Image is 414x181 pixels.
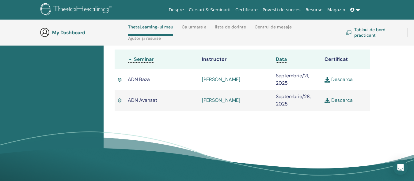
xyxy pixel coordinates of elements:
[393,160,408,175] div: Open Intercom Messenger
[346,26,400,39] a: Tabloul de bord practicant
[346,30,352,35] img: chalkboard-teacher.svg
[186,4,233,16] a: Cursuri & Seminarii
[273,69,321,90] td: Septembrie/21, 2025
[325,4,348,16] a: Magazin
[233,4,260,16] a: Certificare
[128,97,157,103] span: ADN Avansat
[128,36,161,46] a: Ajutor și resurse
[276,56,287,63] a: Data
[215,24,246,34] a: lista de dorințe
[128,24,173,36] a: ThetaLearning-ul meu
[325,76,353,83] a: Descarca
[325,77,330,83] img: download.svg
[166,4,186,16] a: Despre
[40,28,50,37] img: generic-user-icon.jpg
[202,76,240,83] a: [PERSON_NAME]
[52,30,113,35] h3: My Dashboard
[325,98,330,103] img: download.svg
[255,24,292,34] a: Centrul de mesaje
[202,97,240,103] a: [PERSON_NAME]
[128,76,150,83] span: ADN Bază
[40,3,114,17] img: logo.png
[321,50,370,69] th: Certificat
[182,24,207,34] a: Ca urmare a
[325,97,353,103] a: Descarca
[199,50,273,69] th: Instructor
[260,4,303,16] a: Povesti de succes
[273,90,321,111] td: Septembrie/28, 2025
[303,4,325,16] a: Resurse
[118,98,122,103] img: Active Certificate
[118,77,122,83] img: Active Certificate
